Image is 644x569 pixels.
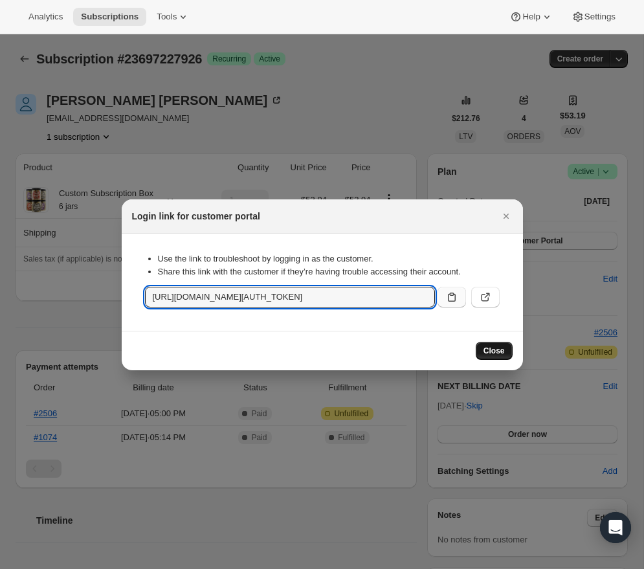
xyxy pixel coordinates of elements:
[28,12,63,22] span: Analytics
[600,512,631,543] div: Open Intercom Messenger
[564,8,623,26] button: Settings
[158,252,500,265] li: Use the link to troubleshoot by logging in as the customer.
[483,346,505,356] span: Close
[81,12,139,22] span: Subscriptions
[157,12,177,22] span: Tools
[502,8,561,26] button: Help
[584,12,616,22] span: Settings
[476,342,513,360] button: Close
[522,12,540,22] span: Help
[73,8,146,26] button: Subscriptions
[149,8,197,26] button: Tools
[158,265,500,278] li: Share this link with the customer if they’re having trouble accessing their account.
[497,207,515,225] button: Close
[21,8,71,26] button: Analytics
[132,210,260,223] h2: Login link for customer portal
